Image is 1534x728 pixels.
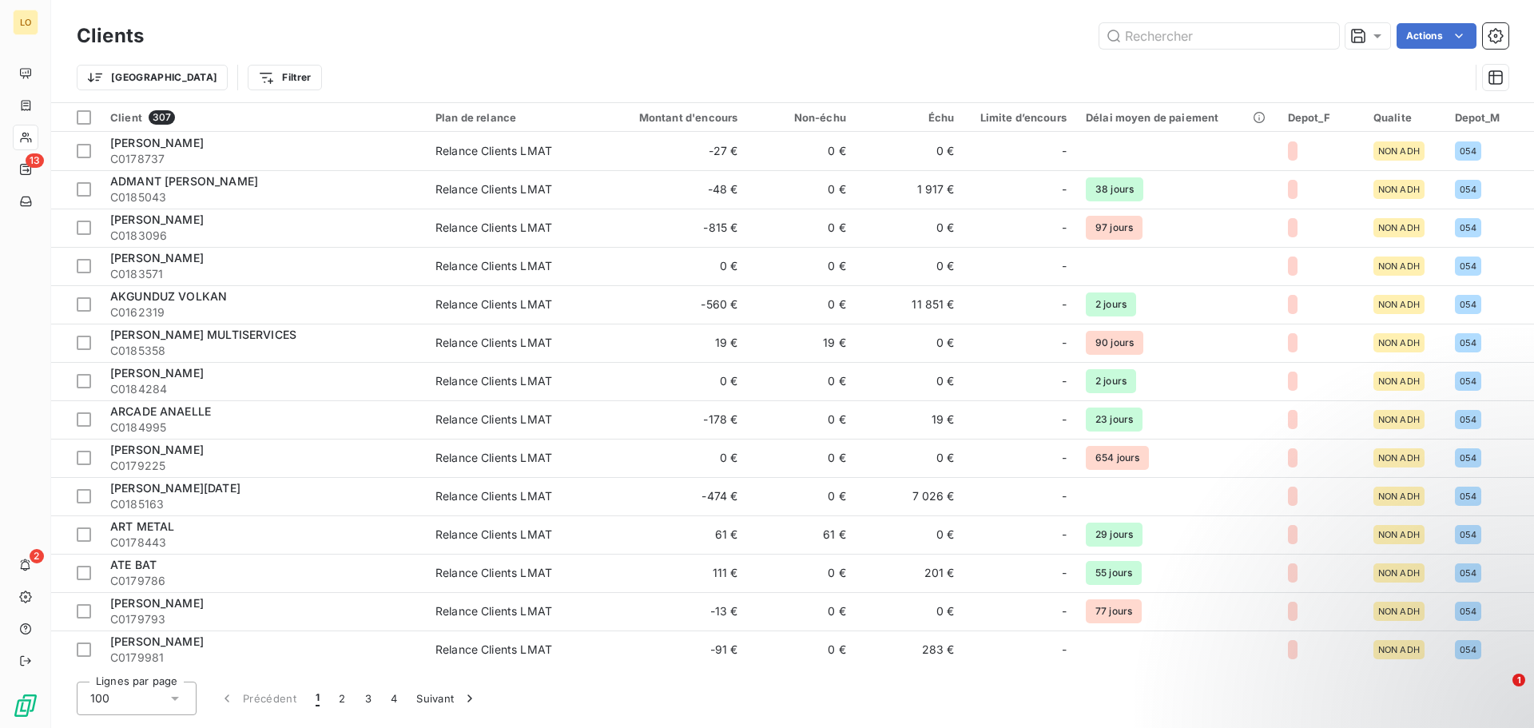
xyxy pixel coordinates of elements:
span: [PERSON_NAME] [110,136,204,149]
td: 0 € [747,209,856,247]
span: - [1062,412,1067,428]
div: Relance Clients LMAT [435,258,552,274]
span: - [1062,296,1067,312]
span: 654 jours [1086,446,1149,470]
span: ATE BAT [110,558,157,571]
td: 0 € [747,592,856,631]
td: 7 026 € [856,477,964,515]
td: -178 € [602,400,747,439]
td: 0 € [747,247,856,285]
button: 1 [306,682,329,715]
span: NON ADH [1378,491,1420,501]
span: C0183571 [110,266,416,282]
td: 0 € [856,515,964,554]
button: 4 [381,682,407,715]
span: ARCADE ANAELLE [110,404,211,418]
span: 97 jours [1086,216,1143,240]
span: - [1062,565,1067,581]
button: 2 [329,682,355,715]
span: Client [110,111,142,124]
span: NON ADH [1378,223,1420,233]
td: 0 € [602,247,747,285]
div: Relance Clients LMAT [435,527,552,543]
div: Relance Clients LMAT [435,642,552,658]
td: 0 € [856,324,964,362]
span: ADMANT [PERSON_NAME] [110,174,258,188]
span: - [1062,450,1067,466]
div: Relance Clients LMAT [435,412,552,428]
span: 054 [1460,261,1476,271]
td: 0 € [602,439,747,477]
span: NON ADH [1378,415,1420,424]
span: 38 jours [1086,177,1143,201]
span: NON ADH [1378,530,1420,539]
div: Montant d'encours [611,111,737,124]
div: Relance Clients LMAT [435,603,552,619]
span: NON ADH [1378,376,1420,386]
button: Suivant [407,682,487,715]
div: Relance Clients LMAT [435,143,552,159]
span: AKGUNDUZ VOLKAN [110,289,227,303]
td: 0 € [747,132,856,170]
div: Relance Clients LMAT [435,565,552,581]
span: 054 [1460,376,1476,386]
span: [PERSON_NAME] [110,443,204,456]
div: Qualite [1373,111,1436,124]
span: NON ADH [1378,185,1420,194]
td: 0 € [747,362,856,400]
span: [PERSON_NAME] [110,596,204,610]
td: 0 € [747,439,856,477]
span: C0178443 [110,535,416,551]
span: - [1062,335,1067,351]
td: 201 € [856,554,964,592]
div: Relance Clients LMAT [435,335,552,351]
span: NON ADH [1378,338,1420,348]
span: 054 [1460,491,1476,501]
td: -27 € [602,132,747,170]
button: [GEOGRAPHIC_DATA] [77,65,228,90]
span: C0179981 [110,650,416,666]
td: -474 € [602,477,747,515]
span: NON ADH [1378,146,1420,156]
span: 054 [1460,300,1476,309]
td: 0 € [747,477,856,515]
span: 054 [1460,415,1476,424]
button: Filtrer [248,65,321,90]
span: - [1062,373,1067,389]
span: - [1062,642,1067,658]
span: C0179786 [110,573,416,589]
td: 0 € [747,285,856,324]
span: C0185043 [110,189,416,205]
div: Depot_F [1288,111,1354,124]
td: 19 € [856,400,964,439]
td: -48 € [602,170,747,209]
img: Logo LeanPay [13,693,38,718]
span: [PERSON_NAME] [110,213,204,226]
span: C0162319 [110,304,416,320]
td: -91 € [602,631,747,669]
span: NON ADH [1378,453,1420,463]
td: 0 € [856,209,964,247]
td: 0 € [602,362,747,400]
span: 90 jours [1086,331,1143,355]
span: C0185163 [110,496,416,512]
span: NON ADH [1378,261,1420,271]
span: - [1062,603,1067,619]
span: 55 jours [1086,561,1142,585]
span: [PERSON_NAME] [110,635,204,648]
span: 1 [316,690,320,706]
div: Relance Clients LMAT [435,296,552,312]
div: Relance Clients LMAT [435,450,552,466]
span: 1 [1512,674,1525,686]
span: 307 [149,110,175,125]
span: [PERSON_NAME] [110,366,204,380]
span: 29 jours [1086,523,1143,547]
input: Rechercher [1099,23,1339,49]
iframe: Intercom notifications message [1214,573,1534,685]
iframe: Intercom live chat [1480,674,1518,712]
div: Relance Clients LMAT [435,488,552,504]
td: 0 € [747,170,856,209]
td: 0 € [747,631,856,669]
div: Relance Clients LMAT [435,373,552,389]
span: C0179225 [110,458,416,474]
